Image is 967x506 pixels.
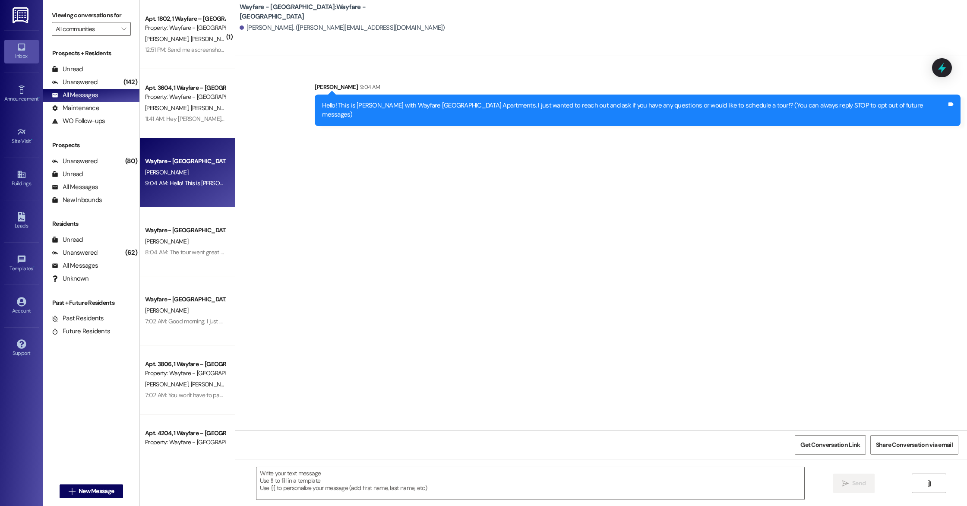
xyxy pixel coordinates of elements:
div: Hello! This is [PERSON_NAME] with Wayfare [GEOGRAPHIC_DATA] Apartments. I just wanted to reach ou... [322,101,947,120]
div: (80) [123,155,139,168]
a: Leads [4,209,39,233]
div: Unread [52,65,83,74]
span: • [33,264,35,270]
div: Past Residents [52,314,104,323]
a: Site Visit • [4,125,39,148]
div: Apt. 3806, 1 Wayfare – [GEOGRAPHIC_DATA] [145,360,225,369]
div: 9:04 AM: Hello! This is [PERSON_NAME] with Wayfare [GEOGRAPHIC_DATA] Apartments. I just wanted to... [145,179,752,187]
i:  [69,488,75,495]
div: (142) [121,76,139,89]
a: Support [4,337,39,360]
div: Property: Wayfare - [GEOGRAPHIC_DATA] [145,92,225,101]
span: [PERSON_NAME] [145,104,191,112]
span: [PERSON_NAME] [190,104,234,112]
span: New Message [79,487,114,496]
div: Apt. 1802, 1 Wayfare – [GEOGRAPHIC_DATA] [145,14,225,23]
div: (62) [123,246,139,259]
div: WO Follow-ups [52,117,105,126]
button: Get Conversation Link [795,435,866,455]
b: Wayfare - [GEOGRAPHIC_DATA]: Wayfare - [GEOGRAPHIC_DATA] [240,3,412,21]
div: Unknown [52,274,88,283]
label: Viewing conversations for [52,9,131,22]
span: Send [852,479,866,488]
div: Wayfare - [GEOGRAPHIC_DATA] [145,226,225,235]
div: Apt. 4204, 1 Wayfare – [GEOGRAPHIC_DATA] [145,429,225,438]
div: Residents [43,219,139,228]
div: 7:02 AM: Good morning, I just watned to reach out to see how that tour with [PERSON_NAME] went an... [145,317,652,325]
div: Apt. 3604, 1 Wayfare – [GEOGRAPHIC_DATA] [145,83,225,92]
span: [PERSON_NAME] [190,380,234,388]
a: Buildings [4,167,39,190]
div: All Messages [52,261,98,270]
i:  [926,480,932,487]
div: New Inbounds [52,196,102,205]
a: Templates • [4,252,39,275]
div: Prospects + Residents [43,49,139,58]
div: 8:04 AM: The tour went great and I plan to finish my application once I have everything I need fo... [145,248,422,256]
div: Unread [52,235,83,244]
span: Share Conversation via email [876,440,953,449]
span: • [31,137,32,143]
i:  [842,480,849,487]
button: Share Conversation via email [870,435,958,455]
div: Unread [52,170,83,179]
span: [PERSON_NAME] [145,380,191,388]
div: 7:02 AM: You won't have to pay another pet deposit, but we do have a transfer fee of $500! [145,391,376,399]
span: [PERSON_NAME] [145,168,188,176]
button: Send [833,474,875,493]
div: Past + Future Residents [43,298,139,307]
span: [PERSON_NAME] [190,35,234,43]
img: ResiDesk Logo [13,7,30,23]
div: All Messages [52,91,98,100]
span: [PERSON_NAME] [145,237,188,245]
span: [PERSON_NAME] [145,35,191,43]
span: Get Conversation Link [800,440,860,449]
div: Property: Wayfare - [GEOGRAPHIC_DATA] [145,23,225,32]
i:  [121,25,126,32]
div: Wayfare - [GEOGRAPHIC_DATA] [145,157,225,166]
a: Inbox [4,40,39,63]
div: [PERSON_NAME] [315,82,961,95]
div: Future Residents [52,327,110,336]
button: New Message [60,484,123,498]
div: 11:41 AM: Hey [PERSON_NAME], could you drop off the key [PERSON_NAME] left with you when you have... [145,115,434,123]
div: [PERSON_NAME]. ([PERSON_NAME][EMAIL_ADDRESS][DOMAIN_NAME]) [240,23,445,32]
div: Unanswered [52,248,98,257]
div: Property: Wayfare - [GEOGRAPHIC_DATA] [145,369,225,378]
div: Wayfare - [GEOGRAPHIC_DATA] [145,295,225,304]
div: Maintenance [52,104,99,113]
span: • [38,95,40,101]
div: 9:04 AM [358,82,380,92]
div: Unanswered [52,157,98,166]
a: Account [4,294,39,318]
div: Property: Wayfare - [GEOGRAPHIC_DATA] [145,438,225,447]
span: [PERSON_NAME] [145,307,188,314]
div: Prospects [43,141,139,150]
div: 12:51 PM: Send me ascreenshot of confirmation [145,46,262,54]
div: Unanswered [52,78,98,87]
div: All Messages [52,183,98,192]
input: All communities [56,22,117,36]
